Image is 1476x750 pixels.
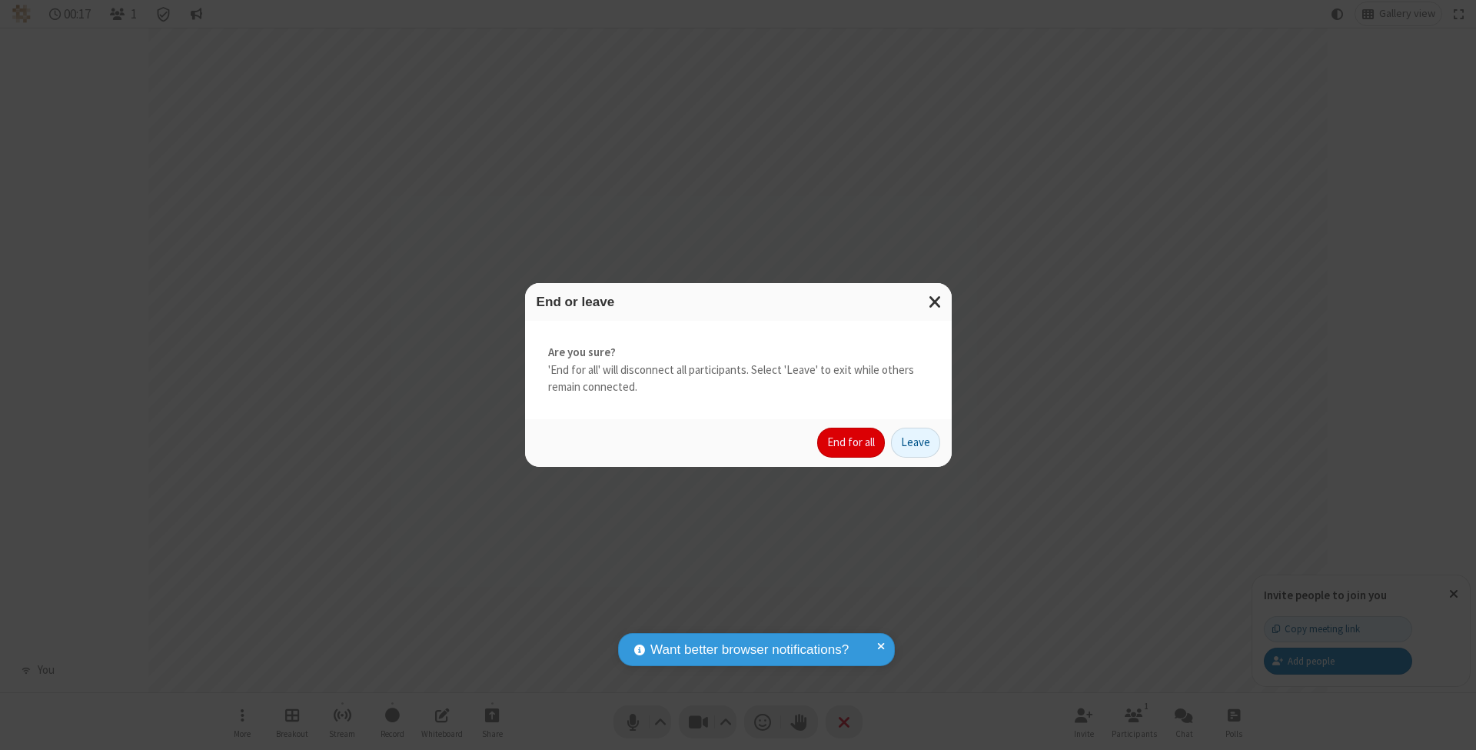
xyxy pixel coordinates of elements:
button: Close modal [919,283,952,321]
span: Want better browser notifications? [650,640,849,660]
button: Leave [891,428,940,458]
button: End for all [817,428,885,458]
div: 'End for all' will disconnect all participants. Select 'Leave' to exit while others remain connec... [525,321,952,419]
strong: Are you sure? [548,344,929,362]
h3: End or leave [537,295,940,309]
